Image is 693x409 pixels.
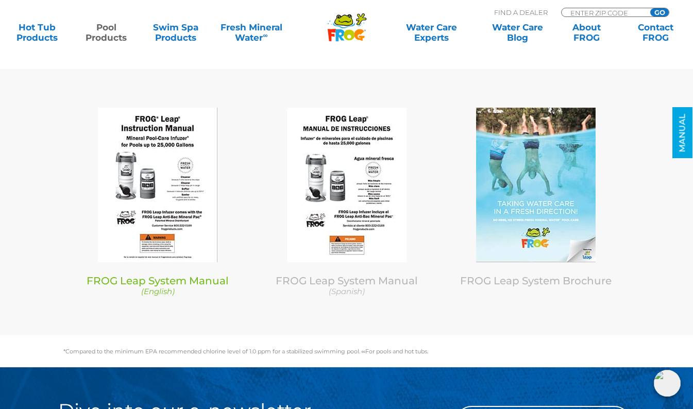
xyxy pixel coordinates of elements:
a: FROG Leap System Manual (English) [71,275,245,297]
a: ContactFROG [629,22,683,43]
p: *Compared to the minimum EPA recommended chlorine level of 1.0 ppm for a stabilized swimming pool... [63,348,630,354]
a: Swim SpaProducts [148,22,202,43]
sup: ∞ [263,31,267,39]
a: AboutFROG [560,22,613,43]
a: PoolProducts [79,22,133,43]
em: (Spanish) [329,286,365,296]
p: Find A Dealer [494,8,548,17]
a: Water CareBlog [491,22,544,43]
input: GO [650,8,669,16]
input: Zip Code Form [569,8,639,17]
a: FROG Leap System Manual (Spanish) [260,275,434,297]
a: Water CareExperts [388,22,476,43]
a: MANUAL [672,108,692,159]
img: Leap-Infuzer-Manual-Spanish [287,108,407,262]
em: (English) [141,286,175,296]
a: FROG Leap System Brochure [460,275,612,287]
a: Fresh MineralWater∞ [218,22,285,43]
img: openIcon [654,370,681,397]
img: Leap-Infuzer-Manual [98,108,217,262]
a: Hot TubProducts [10,22,64,43]
img: FROG-All-Pool-with-LEAP-brochure [476,108,596,262]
